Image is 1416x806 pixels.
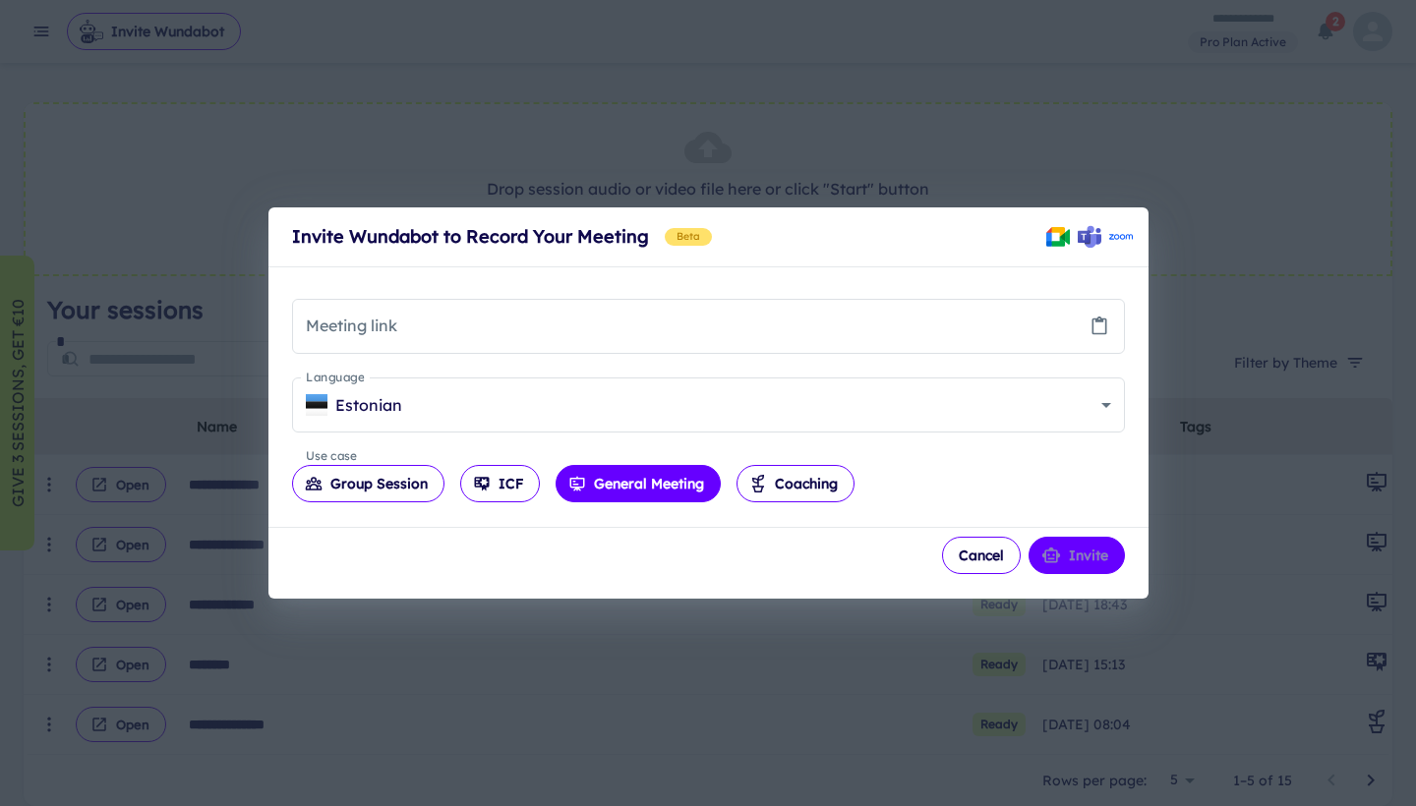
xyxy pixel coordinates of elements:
[292,465,444,502] button: Group Session
[669,229,709,245] span: Beta
[556,465,721,502] button: General Meeting
[306,369,364,385] label: Language
[1085,312,1114,341] button: Paste from clipboard
[942,537,1021,574] button: Cancel
[306,394,327,416] img: EE
[460,465,540,502] button: ICF
[737,465,855,502] button: Coaching
[306,447,357,464] label: Use case
[306,394,1093,417] div: Estonian
[292,223,1046,251] div: Invite Wundabot to Record Your Meeting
